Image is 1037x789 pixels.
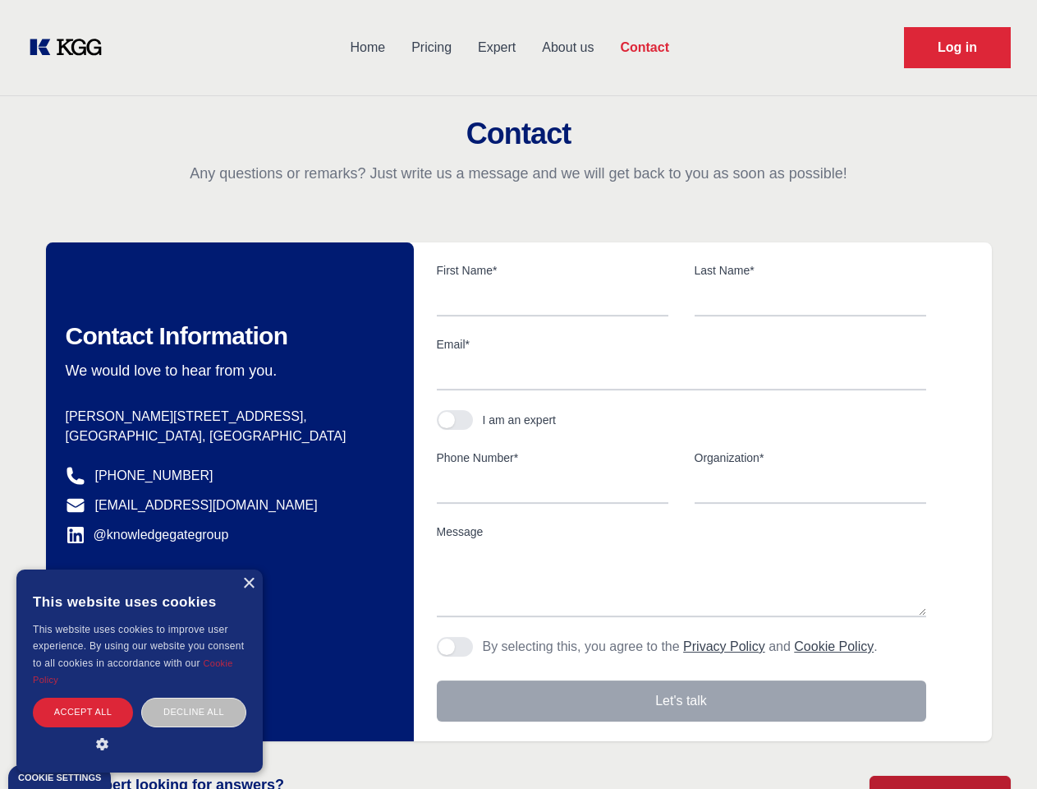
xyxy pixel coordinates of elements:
[398,26,465,69] a: Pricing
[33,582,246,621] div: This website uses cookies
[66,427,388,446] p: [GEOGRAPHIC_DATA], [GEOGRAPHIC_DATA]
[20,118,1017,150] h2: Contact
[26,35,115,61] a: KOL Knowledge Platform: Talk to Key External Experts (KEE)
[33,658,233,685] a: Cookie Policy
[465,26,529,69] a: Expert
[437,524,926,540] label: Message
[794,639,874,653] a: Cookie Policy
[66,525,229,545] a: @knowledgegategroup
[66,361,388,381] p: We would love to hear from you.
[337,26,398,69] a: Home
[683,639,765,653] a: Privacy Policy
[66,321,388,351] h2: Contact Information
[695,262,926,279] label: Last Name*
[242,578,255,590] div: Close
[695,450,926,466] label: Organization*
[33,624,244,669] span: This website uses cookies to improve user experience. By using our website you consent to all coo...
[529,26,607,69] a: About us
[141,698,246,727] div: Decline all
[33,698,133,727] div: Accept all
[607,26,682,69] a: Contact
[437,336,926,353] label: Email*
[437,681,926,722] button: Let's talk
[95,496,318,515] a: [EMAIL_ADDRESS][DOMAIN_NAME]
[437,262,668,279] label: First Name*
[20,164,1017,183] p: Any questions or remarks? Just write us a message and we will get back to you as soon as possible!
[18,773,101,782] div: Cookie settings
[66,407,388,427] p: [PERSON_NAME][STREET_ADDRESS],
[955,710,1037,789] iframe: Chat Widget
[95,466,213,486] a: [PHONE_NUMBER]
[483,412,557,428] div: I am an expert
[483,637,878,657] p: By selecting this, you agree to the and .
[437,450,668,466] label: Phone Number*
[904,27,1011,68] a: Request Demo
